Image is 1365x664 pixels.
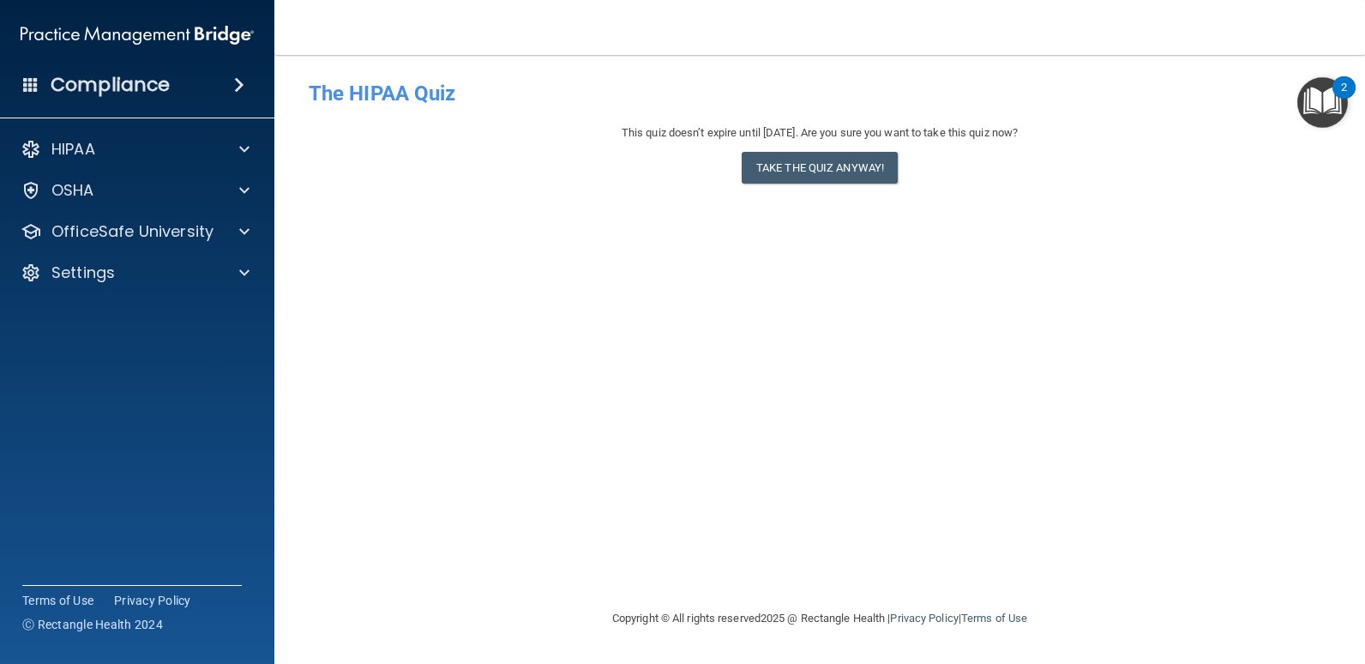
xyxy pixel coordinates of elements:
[742,152,898,184] button: Take the quiz anyway!
[961,612,1027,625] a: Terms of Use
[890,612,958,625] a: Privacy Policy
[21,139,250,160] a: HIPAA
[51,139,95,160] p: HIPAA
[1297,77,1348,128] button: Open Resource Center, 2 new notifications
[22,592,93,609] a: Terms of Use
[51,263,115,283] p: Settings
[507,591,1133,646] div: Copyright © All rights reserved 2025 @ Rectangle Health | |
[309,82,1331,105] h4: The HIPAA Quiz
[51,221,213,242] p: OfficeSafe University
[22,616,163,633] span: Ⓒ Rectangle Health 2024
[1341,88,1347,110] div: 2
[21,221,250,242] a: OfficeSafe University
[21,263,250,283] a: Settings
[51,180,94,201] p: OSHA
[114,592,191,609] a: Privacy Policy
[309,123,1331,143] div: This quiz doesn’t expire until [DATE]. Are you sure you want to take this quiz now?
[21,18,254,52] img: PMB logo
[51,73,170,97] h4: Compliance
[21,180,250,201] a: OSHA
